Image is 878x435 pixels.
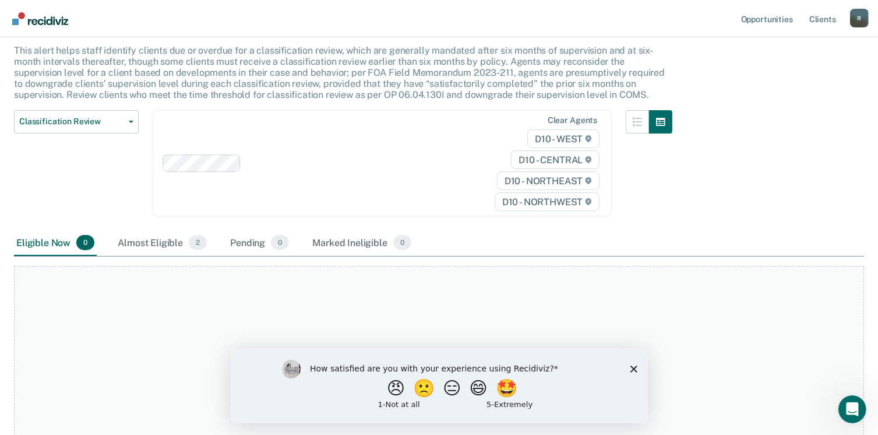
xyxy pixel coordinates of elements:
[850,9,869,27] div: R
[495,192,600,211] span: D10 - NORTHWEST
[850,9,869,27] button: Profile dropdown button
[231,348,648,423] iframe: Survey by Kim from Recidiviz
[76,235,94,250] span: 0
[19,117,124,127] span: Classification Review
[497,171,600,190] span: D10 - NORTHEAST
[228,230,291,256] div: Pending0
[12,12,68,25] img: Recidiviz
[14,110,139,134] button: Classification Review
[227,387,651,412] div: At this time, there are no clients who are Eligible Now. Please navigate to one of the other tabs.
[511,150,600,169] span: D10 - CENTRAL
[310,230,414,256] div: Marked Ineligible0
[14,45,665,101] p: This alert helps staff identify clients due or overdue for a classification review, which are gen...
[838,395,866,423] iframe: Intercom live chat
[189,235,207,250] span: 2
[393,235,411,250] span: 0
[115,230,209,256] div: Almost Eligible2
[548,115,597,125] div: Clear agents
[527,129,600,148] span: D10 - WEST
[271,235,289,250] span: 0
[14,230,97,256] div: Eligible Now0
